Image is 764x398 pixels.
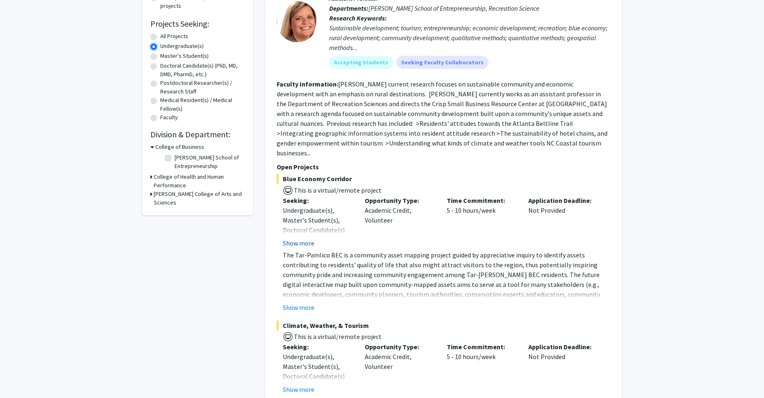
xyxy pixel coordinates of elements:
label: Postdoctoral Researcher(s) / Research Staff [160,79,245,96]
mat-chip: Accepting Students [329,56,393,69]
div: 5 - 10 hours/week [441,196,523,248]
div: Not Provided [522,196,604,248]
div: Not Provided [522,342,604,394]
span: This is a virtual/remote project [293,186,382,194]
button: Show more [283,238,314,248]
label: Undergraduate(s) [160,42,204,50]
div: 5 - 10 hours/week [441,342,523,394]
span: The Tar-Pamlico BEC is a community asset mapping project guided by appreciative inquiry to identi... [283,251,600,308]
p: Time Commitment: [447,342,516,352]
p: Seeking: [283,342,352,352]
p: Application Deadline: [528,342,598,352]
span: Blue Economy Corridor [277,174,610,184]
label: All Projects [160,32,188,41]
div: Sustainable development; tourism; entrepreneurship; economic development; recreation; blue econom... [329,23,610,52]
label: Master's Student(s) [160,52,209,60]
p: Open Projects [277,162,610,172]
span: This is a virtual/remote project [293,332,382,341]
label: [PERSON_NAME] School of Entrepreneurship [175,153,243,171]
h3: College of Health and Human Performance [154,173,245,190]
p: Application Deadline: [528,196,598,205]
div: Academic Credit, Volunteer [359,196,441,248]
b: Departments: [329,4,368,12]
p: Opportunity Type: [365,342,434,352]
h3: [PERSON_NAME] College of Arts and Sciences [154,190,245,207]
iframe: Chat [6,361,35,392]
mat-chip: Seeking Faculty Collaborators [396,56,489,69]
span: [PERSON_NAME] School of Entrepreneurship, Recreation Science [368,4,539,12]
label: Doctoral Candidate(s) (PhD, MD, DMD, PharmD, etc.) [160,61,245,79]
p: Opportunity Type: [365,196,434,205]
p: Time Commitment: [447,196,516,205]
div: Undergraduate(s), Master's Student(s), Doctoral Candidate(s) (PhD, MD, DMD, PharmD, etc.) [283,205,352,255]
b: Faculty Information: [277,80,338,88]
fg-read-more: [PERSON_NAME] current research focuses on sustainable community and economic development with an ... [277,80,607,157]
span: Climate, Weather, & Tourism [277,321,610,330]
b: Research Keywords: [329,14,387,22]
label: Faculty [160,113,178,122]
button: Show more [283,302,314,312]
button: Show more [283,384,314,394]
label: Medical Resident(s) / Medical Fellow(s) [160,96,245,113]
h3: College of Business [155,143,204,151]
h2: Projects Seeking: [150,19,245,29]
div: Academic Credit, Volunteer [359,342,441,394]
p: Seeking: [283,196,352,205]
h2: Division & Department: [150,130,245,139]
